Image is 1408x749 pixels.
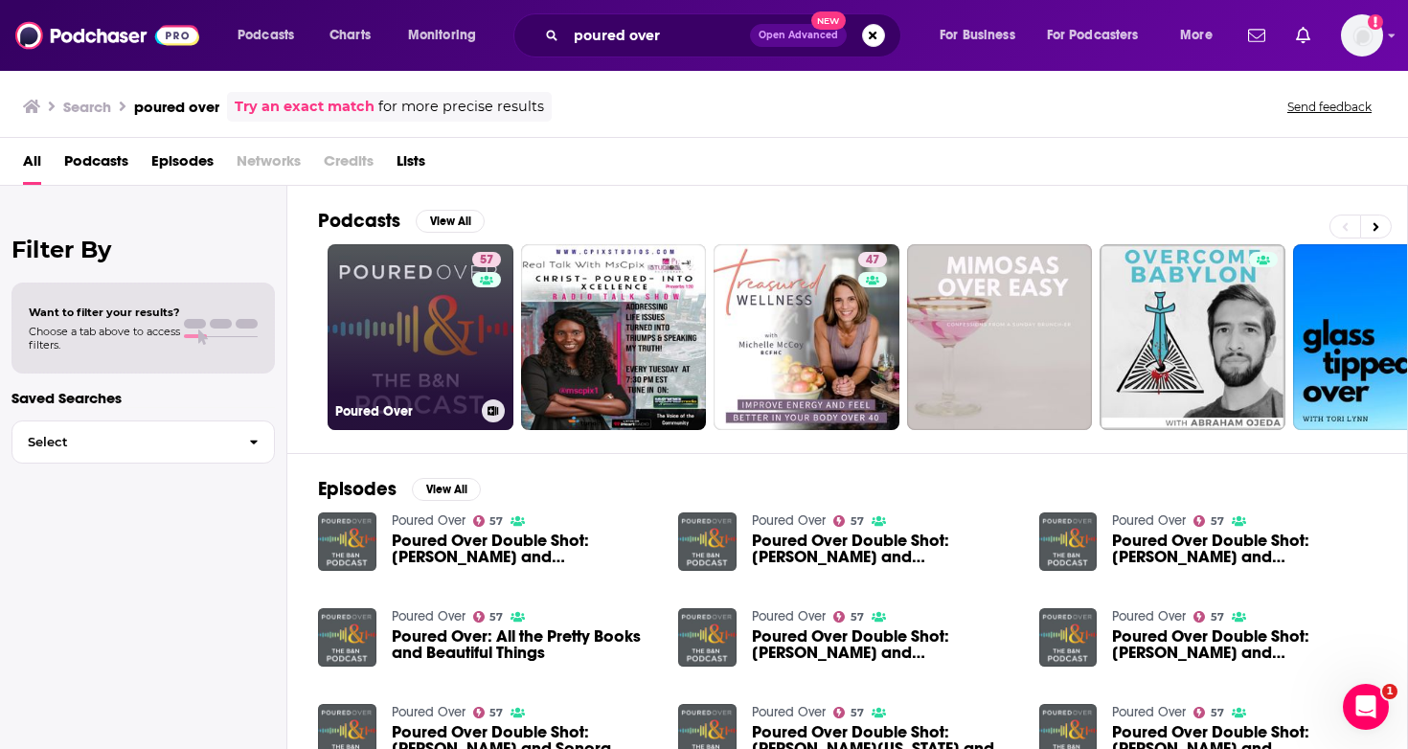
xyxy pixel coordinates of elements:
[392,533,656,565] span: Poured Over Double Shot: [PERSON_NAME] and [PERSON_NAME]
[489,517,503,526] span: 57
[752,533,1016,565] a: Poured Over Double Shot: Tessa Hulls and Griffin Hansbury
[238,22,294,49] span: Podcasts
[29,306,180,319] span: Want to filter your results?
[1112,628,1376,661] a: Poured Over Double Shot: Tania James and Julia Fine
[1039,608,1098,667] img: Poured Over Double Shot: Tania James and Julia Fine
[318,209,400,233] h2: Podcasts
[473,707,504,718] a: 57
[408,22,476,49] span: Monitoring
[489,709,503,717] span: 57
[392,512,466,529] a: Poured Over
[811,11,846,30] span: New
[1341,14,1383,57] img: User Profile
[858,252,887,267] a: 47
[1112,533,1376,565] span: Poured Over Double Shot: [PERSON_NAME] and [PERSON_NAME]
[318,512,376,571] img: Poured Over Double Shot: Aisling Rawle and Emily Nussbaum
[11,420,275,464] button: Select
[1193,515,1224,527] a: 57
[392,608,466,624] a: Poured Over
[328,244,513,430] a: 57Poured Over
[412,478,481,501] button: View All
[940,22,1015,49] span: For Business
[750,24,847,47] button: Open AdvancedNew
[1112,704,1186,720] a: Poured Over
[1193,707,1224,718] a: 57
[752,533,1016,565] span: Poured Over Double Shot: [PERSON_NAME] and [PERSON_NAME] [PERSON_NAME]
[235,96,375,118] a: Try an exact match
[317,20,382,51] a: Charts
[392,533,656,565] a: Poured Over Double Shot: Aisling Rawle and Emily Nussbaum
[11,236,275,263] h2: Filter By
[532,13,920,57] div: Search podcasts, credits, & more...
[752,628,1016,661] span: Poured Over Double Shot: [PERSON_NAME] and [PERSON_NAME]
[678,608,737,667] img: Poured Over Double Shot: Daniel Mason and Paul Murray
[1167,20,1237,51] button: open menu
[472,252,501,267] a: 57
[1211,613,1224,622] span: 57
[1382,684,1397,699] span: 1
[678,512,737,571] img: Poured Over Double Shot: Tessa Hulls and Griffin Hansbury
[63,98,111,116] h3: Search
[1211,517,1224,526] span: 57
[1193,611,1224,623] a: 57
[151,146,214,185] span: Episodes
[1240,19,1273,52] a: Show notifications dropdown
[134,98,219,116] h3: poured over
[392,704,466,720] a: Poured Over
[759,31,838,40] span: Open Advanced
[851,517,864,526] span: 57
[329,22,371,49] span: Charts
[11,389,275,407] p: Saved Searches
[1047,22,1139,49] span: For Podcasters
[318,608,376,667] img: Poured Over: All the Pretty Books and Beautiful Things
[224,20,319,51] button: open menu
[64,146,128,185] a: Podcasts
[833,515,864,527] a: 57
[29,325,180,352] span: Choose a tab above to access filters.
[416,210,485,233] button: View All
[1034,20,1167,51] button: open menu
[12,436,234,448] span: Select
[1282,99,1377,115] button: Send feedback
[378,96,544,118] span: for more precise results
[752,608,826,624] a: Poured Over
[318,477,397,501] h2: Episodes
[15,17,199,54] img: Podchaser - Follow, Share and Rate Podcasts
[335,403,474,420] h3: Poured Over
[752,628,1016,661] a: Poured Over Double Shot: Daniel Mason and Paul Murray
[714,244,899,430] a: 47
[752,512,826,529] a: Poured Over
[566,20,750,51] input: Search podcasts, credits, & more...
[473,515,504,527] a: 57
[1211,709,1224,717] span: 57
[1341,14,1383,57] button: Show profile menu
[1112,512,1186,529] a: Poured Over
[473,611,504,623] a: 57
[851,613,864,622] span: 57
[397,146,425,185] a: Lists
[1368,14,1383,30] svg: Add a profile image
[1341,14,1383,57] span: Logged in as WunderElena
[1112,628,1376,661] span: Poured Over Double Shot: [PERSON_NAME] and [PERSON_NAME]
[1112,608,1186,624] a: Poured Over
[926,20,1039,51] button: open menu
[752,704,826,720] a: Poured Over
[318,477,481,501] a: EpisodesView All
[1039,512,1098,571] img: Poured Over Double Shot: Nathan Hill and Ben Fountain
[392,628,656,661] a: Poured Over: All the Pretty Books and Beautiful Things
[23,146,41,185] a: All
[395,20,501,51] button: open menu
[851,709,864,717] span: 57
[833,707,864,718] a: 57
[324,146,374,185] span: Credits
